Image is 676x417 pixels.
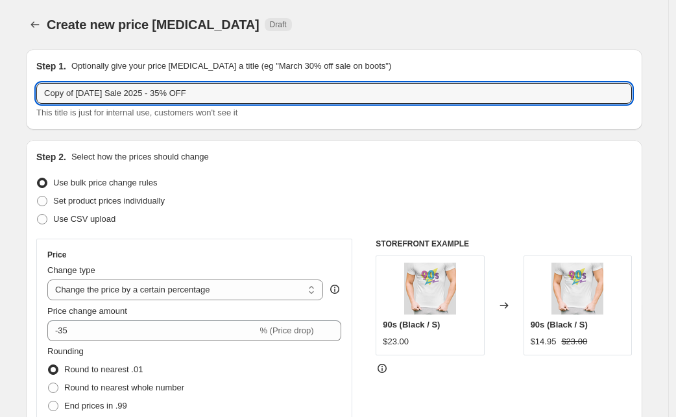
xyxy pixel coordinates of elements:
p: Select how the prices should change [71,150,209,163]
div: $14.95 [531,335,557,348]
span: Round to nearest .01 [64,364,143,374]
span: Change type [47,265,95,275]
button: Price change jobs [26,16,44,34]
h3: Price [47,250,66,260]
span: Rounding [47,346,84,356]
p: Optionally give your price [MEDICAL_DATA] a title (eg "March 30% off sale on boots") [71,60,391,73]
span: This title is just for internal use, customers won't see it [36,108,237,117]
input: -15 [47,320,257,341]
span: Use bulk price change rules [53,178,157,187]
span: % (Price drop) [260,326,313,335]
span: Set product prices individually [53,196,165,206]
input: 30% off holiday sale [36,83,632,104]
span: 90s (Black / S) [531,320,588,329]
span: Create new price [MEDICAL_DATA] [47,18,260,32]
div: help [328,283,341,296]
strike: $23.00 [561,335,587,348]
h2: Step 2. [36,150,66,163]
img: 90s1_7b782a7c-56ce-4f65-b00e-d93d78d9e57e_80x.png [404,263,456,315]
img: 90s1_7b782a7c-56ce-4f65-b00e-d93d78d9e57e_80x.png [551,263,603,315]
span: 90s (Black / S) [383,320,440,329]
span: Round to nearest whole number [64,383,184,392]
h2: Step 1. [36,60,66,73]
span: Use CSV upload [53,214,115,224]
span: Draft [270,19,287,30]
span: Price change amount [47,306,127,316]
div: $23.00 [383,335,409,348]
span: End prices in .99 [64,401,127,411]
h6: STOREFRONT EXAMPLE [376,239,632,249]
